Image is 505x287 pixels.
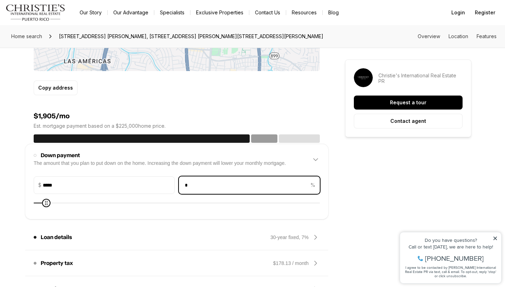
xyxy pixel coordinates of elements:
button: Register [471,6,499,20]
p: Copy address [38,85,73,91]
a: Resources [286,8,322,17]
a: Home search [8,31,45,42]
span: [PHONE_NUMBER] [29,33,87,40]
span: Login [451,10,465,15]
a: Exclusive Properties [190,8,249,17]
span: Register [475,10,495,15]
button: Contact Us [249,8,286,17]
input: % [179,177,309,194]
div: Do you have questions? [7,16,101,21]
div: 30-year fixed, 7% [270,234,309,241]
a: Our Advantage [108,8,154,17]
span: [STREET_ADDRESS] [PERSON_NAME], [STREET_ADDRESS] [PERSON_NAME][STREET_ADDRESS][PERSON_NAME] [56,31,326,42]
p: Property tax [41,260,73,266]
p: Request a tour [390,100,426,105]
button: Copy address [34,80,78,95]
div: Down paymentThe amount that you plan to put down on the home. Increasing the down payment will lo... [34,171,320,215]
div: The amount that you plan to put down on the home. Increasing the down payment will lower your mon... [34,160,286,167]
p: Christie's International Real Estate PR [378,73,463,84]
p: Contact agent [390,118,426,124]
button: Login [447,6,469,20]
div: $178.13 / month [273,260,309,267]
a: Our Story [74,8,107,17]
span: I agree to be contacted by [PERSON_NAME] International Real Estate PR via text, call & email. To ... [9,43,100,56]
p: Down payment [41,153,80,158]
div: Down paymentThe amount that you plan to put down on the home. Increasing the down payment will lo... [34,148,320,171]
p: % [310,182,315,188]
h4: $1,905/mo [34,112,320,120]
a: Skip to: Overview [418,33,440,39]
img: logo [6,4,66,21]
button: Contact agent [354,114,463,128]
div: Property tax$178.13 / month [34,255,320,272]
a: Skip to: Location [449,33,468,39]
p: Loan details [41,234,72,240]
p: Est. mortgage payment based on a $225,000 home price. [34,123,320,129]
p: $ [38,182,41,188]
span: Home search [11,33,42,39]
button: Request a tour [354,96,463,110]
input: $ [43,177,174,194]
div: Loan details30-year fixed, 7% [34,229,320,246]
div: Call or text [DATE], we are here to help! [7,22,101,27]
a: Blog [323,8,344,17]
nav: Page section menu [418,34,497,39]
a: Skip to: Features [477,33,497,39]
a: Specialists [154,8,190,17]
